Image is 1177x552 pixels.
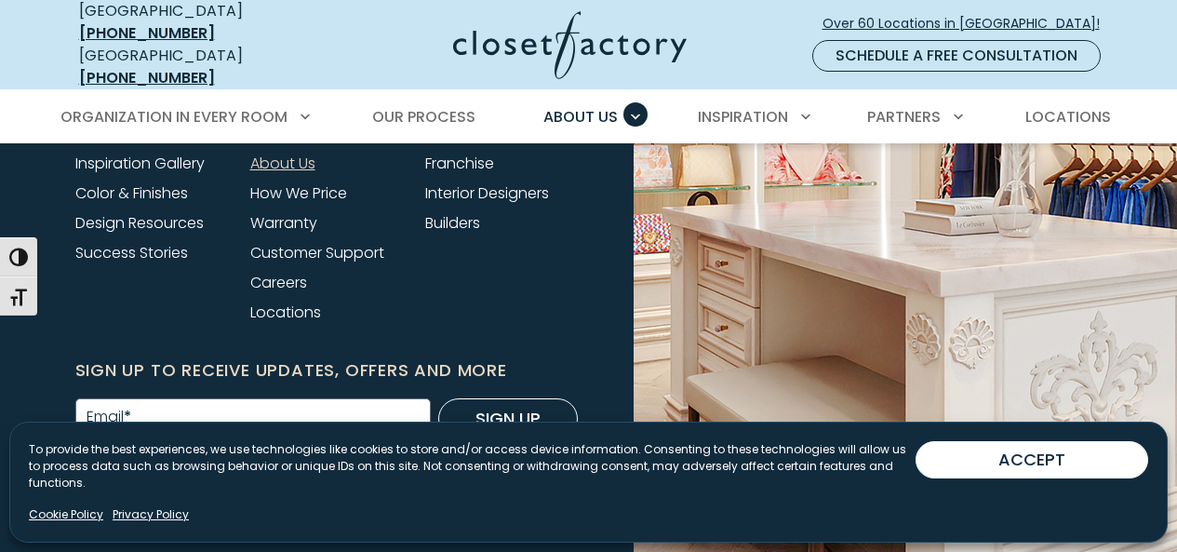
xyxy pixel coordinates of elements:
[425,182,549,204] a: Interior Designers
[250,212,317,234] a: Warranty
[250,302,321,323] a: Locations
[87,410,131,424] label: Email
[75,212,204,234] a: Design Resources
[453,11,687,79] img: Closet Factory Logo
[60,106,288,128] span: Organization in Every Room
[1025,106,1111,128] span: Locations
[438,398,578,439] button: Sign Up
[425,212,480,234] a: Builders
[425,153,494,174] a: Franchise
[29,441,916,491] p: To provide the best experiences, we use technologies like cookies to store and/or access device i...
[250,153,315,174] a: About Us
[867,106,941,128] span: Partners
[75,357,578,384] h6: Sign Up to Receive Updates, Offers and More
[823,14,1115,34] span: Over 60 Locations in [GEOGRAPHIC_DATA]!
[113,506,189,523] a: Privacy Policy
[29,506,103,523] a: Cookie Policy
[79,22,215,44] a: [PHONE_NUMBER]
[75,153,205,174] a: Inspiration Gallery
[75,242,188,263] a: Success Stories
[698,106,788,128] span: Inspiration
[543,106,618,128] span: About Us
[812,40,1101,72] a: Schedule a Free Consultation
[916,441,1148,478] button: ACCEPT
[372,106,475,128] span: Our Process
[79,45,307,89] div: [GEOGRAPHIC_DATA]
[250,182,347,204] a: How We Price
[75,182,188,204] a: Color & Finishes
[822,7,1116,40] a: Over 60 Locations in [GEOGRAPHIC_DATA]!
[79,67,215,88] a: [PHONE_NUMBER]
[250,242,384,263] a: Customer Support
[47,91,1130,143] nav: Primary Menu
[250,272,307,293] a: Careers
